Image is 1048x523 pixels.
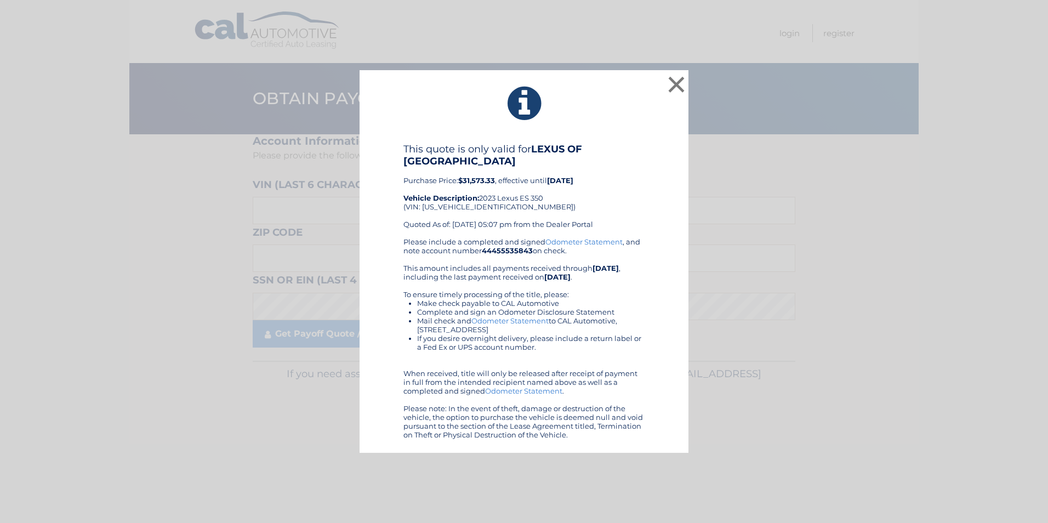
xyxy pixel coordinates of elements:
[665,73,687,95] button: ×
[458,176,495,185] b: $31,573.33
[547,176,573,185] b: [DATE]
[593,264,619,272] b: [DATE]
[417,299,645,308] li: Make check payable to CAL Automotive
[403,143,645,167] h4: This quote is only valid for
[471,316,549,325] a: Odometer Statement
[403,143,645,237] div: Purchase Price: , effective until 2023 Lexus ES 350 (VIN: [US_VEHICLE_IDENTIFICATION_NUMBER]) Quo...
[403,237,645,439] div: Please include a completed and signed , and note account number on check. This amount includes al...
[417,308,645,316] li: Complete and sign an Odometer Disclosure Statement
[485,386,562,395] a: Odometer Statement
[403,194,479,202] strong: Vehicle Description:
[417,334,645,351] li: If you desire overnight delivery, please include a return label or a Fed Ex or UPS account number.
[403,143,582,167] b: LEXUS OF [GEOGRAPHIC_DATA]
[544,272,571,281] b: [DATE]
[482,246,533,255] b: 44455535843
[417,316,645,334] li: Mail check and to CAL Automotive, [STREET_ADDRESS]
[545,237,623,246] a: Odometer Statement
